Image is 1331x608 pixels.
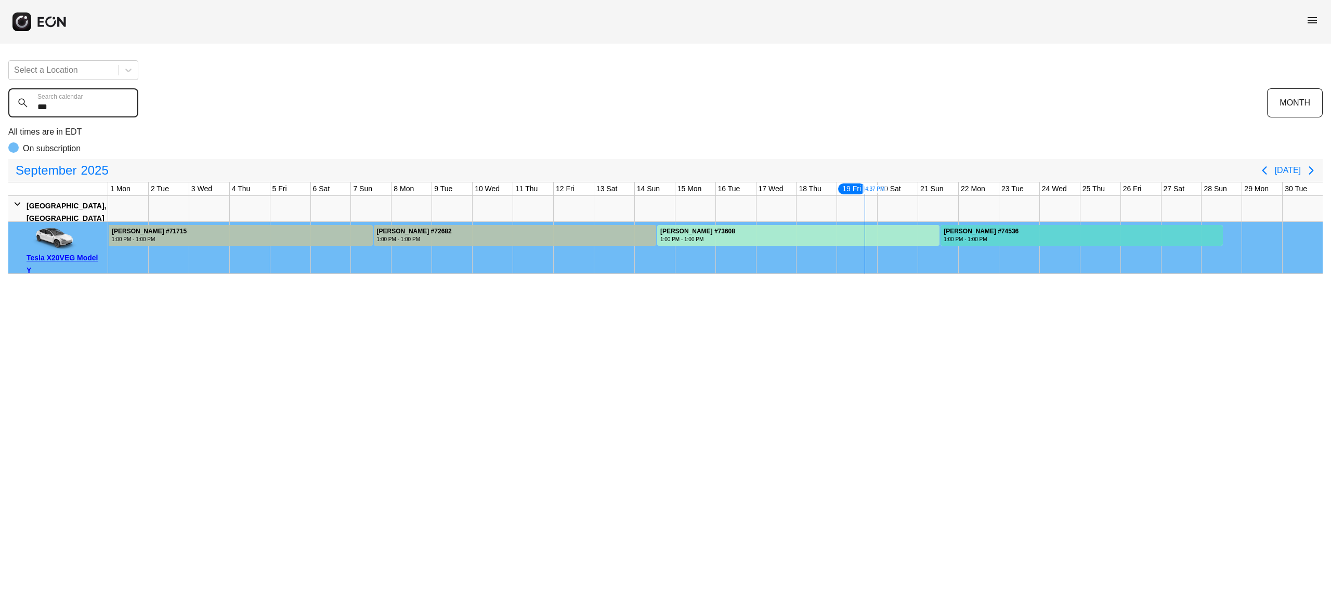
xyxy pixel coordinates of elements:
[513,182,540,195] div: 11 Thu
[108,222,373,246] div: Rented for 7 days by Shyi Oneal Current status is completed
[1301,160,1322,181] button: Next page
[112,228,187,235] div: [PERSON_NAME] #71715
[149,182,171,195] div: 2 Tue
[1242,182,1271,195] div: 29 Mon
[1162,182,1186,195] div: 27 Sat
[1283,182,1309,195] div: 30 Tue
[797,182,823,195] div: 18 Thu
[657,222,940,246] div: Rented for 7 days by Shyi Oneal Current status is rental
[473,182,502,195] div: 10 Wed
[918,182,945,195] div: 21 Sun
[27,226,79,252] img: car
[959,182,987,195] div: 22 Mon
[1202,182,1229,195] div: 28 Sun
[660,228,735,235] div: [PERSON_NAME] #73608
[1080,182,1107,195] div: 25 Thu
[554,182,577,195] div: 12 Fri
[27,200,106,224] div: [GEOGRAPHIC_DATA], [GEOGRAPHIC_DATA]
[112,235,187,243] div: 1:00 PM - 1:00 PM
[660,235,735,243] div: 1:00 PM - 1:00 PM
[14,160,79,181] span: September
[837,182,866,195] div: 19 Fri
[756,182,786,195] div: 17 Wed
[189,182,214,195] div: 3 Wed
[675,182,704,195] div: 15 Mon
[79,160,110,181] span: 2025
[23,142,81,155] p: On subscription
[878,182,903,195] div: 20 Sat
[1275,161,1301,180] button: [DATE]
[944,228,1019,235] div: [PERSON_NAME] #74536
[1254,160,1275,181] button: Previous page
[351,182,374,195] div: 7 Sun
[27,252,104,276] div: Tesla X20VEG Model Y
[1306,14,1319,27] span: menu
[311,182,332,195] div: 6 Sat
[108,182,133,195] div: 1 Mon
[377,228,452,235] div: [PERSON_NAME] #72682
[944,235,1019,243] div: 1:00 PM - 1:00 PM
[373,222,657,246] div: Rented for 7 days by Shyi Oneal Current status is completed
[999,182,1026,195] div: 23 Tue
[392,182,416,195] div: 8 Mon
[230,182,253,195] div: 4 Thu
[594,182,619,195] div: 13 Sat
[1040,182,1069,195] div: 24 Wed
[9,160,115,181] button: September2025
[8,126,1323,138] p: All times are in EDT
[716,182,742,195] div: 16 Tue
[1267,88,1323,117] button: MONTH
[37,92,83,101] label: Search calendar
[270,182,289,195] div: 5 Fri
[432,182,454,195] div: 9 Tue
[377,235,452,243] div: 1:00 PM - 1:00 PM
[940,222,1223,246] div: Rented for 7 days by Shyi Oneal Current status is confirmed
[635,182,662,195] div: 14 Sun
[1121,182,1144,195] div: 26 Fri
